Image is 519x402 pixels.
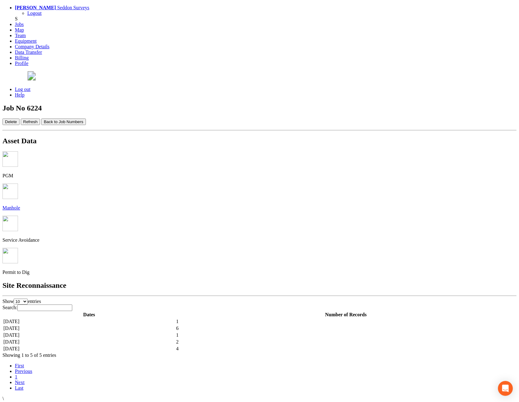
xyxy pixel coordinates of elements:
[2,104,517,112] h2: Job No 6224
[176,346,516,352] td: 4
[15,55,29,60] a: Billing
[17,305,72,311] input: Search:
[15,363,24,368] a: First
[15,92,24,97] a: Help
[15,385,24,391] a: Last
[2,184,18,199] img: job_detail_manhole.png
[2,352,517,358] div: Showing 1 to 5 of 5 entries
[15,369,32,374] a: Previous
[2,137,517,145] h2: Asset Data
[15,16,517,22] div: S
[2,151,18,167] img: job_detail_pgm.png
[2,281,517,290] h2: Site Reconnaissance
[3,318,175,325] td: [DATE]
[15,44,50,49] a: Company Details
[21,119,40,125] button: Refresh
[2,270,517,275] p: Permit to Dig
[3,346,175,352] td: [DATE]
[176,339,516,345] td: 2
[3,312,175,318] th: Dates: activate to sort column ascending
[15,33,26,38] a: Team
[15,27,24,32] a: Map
[15,61,29,66] a: Profile
[15,50,42,55] a: Data Transfer
[2,216,18,231] img: job_detail_service_avoidance.png
[15,380,24,385] a: Next
[2,299,41,304] label: Show entries
[15,5,56,10] strong: [PERSON_NAME]
[2,248,18,263] img: job_detail_permit_to_dig.png
[498,381,513,396] div: Open Intercom Messenger
[176,312,516,318] th: Number of Records: activate to sort column ascending
[15,22,24,27] a: Jobs
[27,11,42,16] a: Logout
[2,173,517,179] p: PGM
[14,299,28,305] select: Showentries
[15,87,30,92] a: Log out
[176,332,516,338] td: 1
[2,305,72,310] label: Search:
[41,119,86,125] button: Back to Job Numbers
[176,318,516,325] td: 1
[15,38,37,44] a: Equipment
[2,195,517,211] a: Manhole
[176,325,516,331] td: 6
[3,332,175,338] td: [DATE]
[15,5,89,10] a: [PERSON_NAME] Seddon Surveys
[2,119,20,125] button: Delete
[15,374,17,379] a: 1
[3,325,175,331] td: [DATE]
[57,5,89,10] span: Seddon Surveys
[2,205,517,211] p: Manhole
[3,339,175,345] td: [DATE]
[2,237,517,243] p: Service Avoidance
